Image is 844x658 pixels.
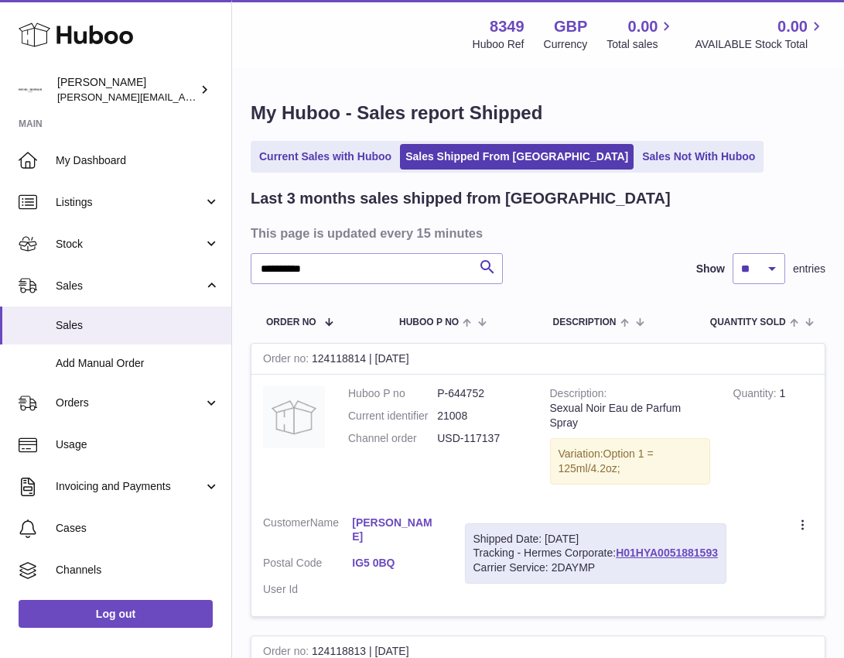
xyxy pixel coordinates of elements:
span: [PERSON_NAME][EMAIL_ADDRESS][DOMAIN_NAME] [57,91,310,103]
dd: P-644752 [437,386,526,401]
span: entries [793,262,825,276]
span: Listings [56,195,203,210]
div: [PERSON_NAME] [57,75,196,105]
span: Sales [56,318,220,333]
span: Order No [266,317,316,327]
strong: 8349 [490,16,525,37]
a: Sales Shipped From [GEOGRAPHIC_DATA] [400,144,634,170]
span: Description [552,317,616,327]
dt: User Id [263,582,352,597]
strong: Order no [263,352,312,368]
a: Sales Not With Huboo [637,144,760,170]
span: 0.00 [777,16,808,37]
span: Channels [56,563,220,577]
div: Huboo Ref [473,37,525,52]
span: Customer [263,516,310,529]
img: katy.taghizadeh@michelgermain.com [19,78,42,101]
div: 124118814 | [DATE] [251,344,825,375]
span: Cases [56,521,220,536]
a: Current Sales with Huboo [254,144,397,170]
div: Shipped Date: [DATE] [473,532,718,547]
span: Orders [56,396,203,410]
span: My Dashboard [56,153,220,168]
dt: Current identifier [348,409,437,423]
a: H01HYA0051881593 [616,547,718,559]
h1: My Huboo - Sales report Shipped [251,101,825,125]
span: Option 1 = 125ml/4.2oz; [559,447,654,475]
div: Variation: [550,438,710,485]
img: no-photo.jpg [263,386,325,448]
strong: GBP [554,16,587,37]
span: Usage [56,437,220,452]
a: 0.00 Total sales [607,16,675,52]
a: IG5 0BQ [352,556,441,571]
span: Total sales [607,37,675,52]
span: AVAILABLE Stock Total [695,37,825,52]
span: Invoicing and Payments [56,479,203,494]
dt: Channel order [348,431,437,446]
span: Add Manual Order [56,356,220,371]
label: Show [696,262,725,276]
span: Sales [56,279,203,293]
dt: Postal Code [263,556,352,574]
dt: Huboo P no [348,386,437,401]
h3: This page is updated every 15 minutes [251,224,822,242]
dd: 21008 [437,409,526,423]
td: 1 [722,375,825,503]
strong: Quantity [733,387,780,403]
div: Carrier Service: 2DAYMP [473,560,718,575]
dd: USD-117137 [437,431,526,446]
span: Stock [56,237,203,252]
h2: Last 3 months sales shipped from [GEOGRAPHIC_DATA] [251,188,671,209]
div: Currency [544,37,588,52]
span: Huboo P no [399,317,459,327]
dt: Name [263,516,352,549]
span: 0.00 [628,16,658,37]
div: Tracking - Hermes Corporate: [465,523,726,584]
div: Sexual Noir Eau de Parfum Spray [550,401,710,430]
span: Quantity Sold [710,317,786,327]
a: Log out [19,600,213,628]
a: [PERSON_NAME] [352,516,441,545]
strong: Description [550,387,607,403]
a: 0.00 AVAILABLE Stock Total [695,16,825,52]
